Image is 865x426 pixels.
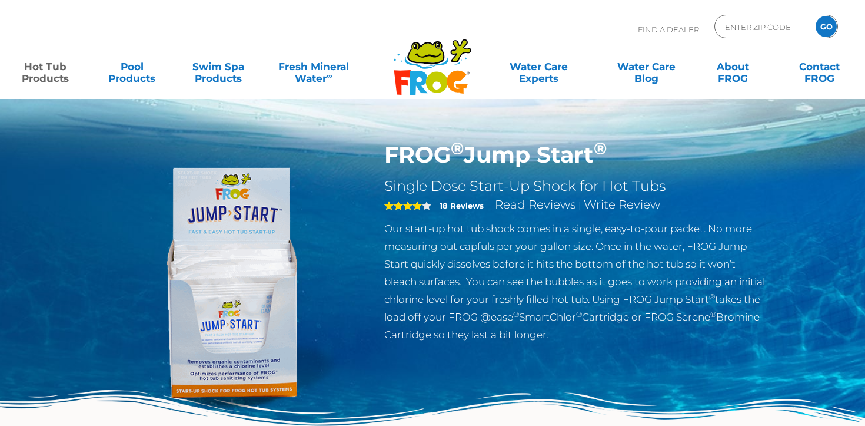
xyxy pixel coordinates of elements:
[710,310,716,319] sup: ®
[271,55,355,78] a: Fresh MineralWater∞
[12,55,79,78] a: Hot TubProducts
[97,141,367,411] img: jump-start.png
[384,141,768,169] h1: FROG Jump Start
[513,310,519,319] sup: ®
[584,197,660,212] a: Write Review
[484,55,594,78] a: Water CareExperts
[495,197,576,212] a: Read Reviews
[578,200,581,211] span: |
[613,55,680,78] a: Water CareBlog
[384,201,422,210] span: 4
[638,15,699,44] p: Find A Dealer
[699,55,766,78] a: AboutFROG
[384,220,768,344] p: Our start-up hot tub shock comes in a single, easy-to-pour packet. No more measuring out capfuls ...
[709,292,715,301] sup: ®
[185,55,252,78] a: Swim SpaProducts
[387,24,478,95] img: Frog Products Logo
[786,55,853,78] a: ContactFROG
[594,138,607,158] sup: ®
[327,71,332,80] sup: ∞
[451,138,464,158] sup: ®
[440,201,484,210] strong: 18 Reviews
[98,55,165,78] a: PoolProducts
[816,16,837,37] input: GO
[576,310,582,319] sup: ®
[384,177,768,195] h2: Single Dose Start-Up Shock for Hot Tubs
